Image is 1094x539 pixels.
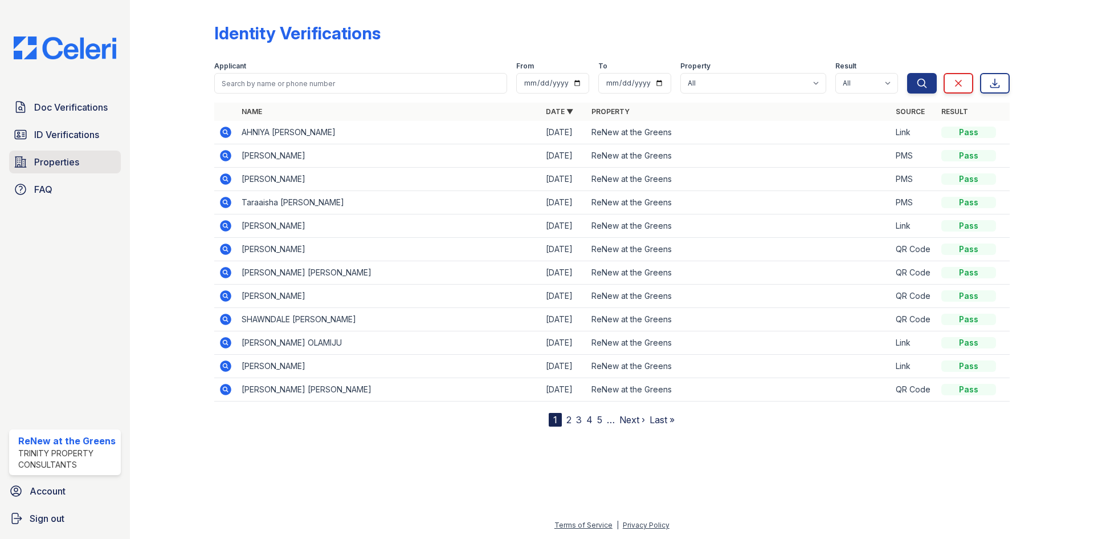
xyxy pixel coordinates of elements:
td: [PERSON_NAME] [237,355,541,378]
a: Last » [650,414,675,425]
td: QR Code [891,378,937,402]
label: From [516,62,534,71]
label: Result [835,62,856,71]
td: [DATE] [541,331,587,355]
td: QR Code [891,285,937,308]
td: [DATE] [541,261,587,285]
input: Search by name or phone number [214,73,507,94]
td: ReNew at the Greens [587,355,891,378]
a: Name [242,107,262,116]
div: Pass [941,337,996,348]
td: [DATE] [541,285,587,308]
td: [DATE] [541,355,587,378]
td: AHNIYA [PERSON_NAME] [237,121,541,144]
td: [DATE] [541,144,587,168]
td: ReNew at the Greens [587,378,891,402]
td: [DATE] [541,121,587,144]
div: Identity Verifications [214,23,381,43]
td: [PERSON_NAME] [PERSON_NAME] [237,261,541,285]
span: … [607,413,615,427]
td: QR Code [891,261,937,285]
span: ID Verifications [34,128,99,141]
span: Properties [34,155,79,169]
td: [DATE] [541,238,587,261]
span: Account [30,484,66,498]
td: PMS [891,191,937,214]
td: ReNew at the Greens [587,308,891,331]
a: Doc Verifications [9,96,121,119]
td: ReNew at the Greens [587,191,891,214]
div: | [617,521,619,529]
div: Trinity Property Consultants [18,448,116,471]
td: SHAWNDALE [PERSON_NAME] [237,308,541,331]
td: [DATE] [541,168,587,191]
a: ID Verifications [9,123,121,146]
a: Date ▼ [546,107,573,116]
img: CE_Logo_Blue-a8612792a0a2168367f1c8372b55b34899dd931a85d93a1a3d3e32e68fde9ad4.png [5,37,125,59]
td: QR Code [891,238,937,261]
td: PMS [891,168,937,191]
td: Taraaisha [PERSON_NAME] [237,191,541,214]
td: [PERSON_NAME] [237,285,541,308]
div: Pass [941,244,996,255]
td: QR Code [891,308,937,331]
div: Pass [941,314,996,325]
div: Pass [941,150,996,161]
div: 1 [549,413,562,427]
td: PMS [891,144,937,168]
td: [PERSON_NAME] [237,238,541,261]
div: Pass [941,173,996,185]
label: To [598,62,607,71]
td: [DATE] [541,214,587,238]
td: ReNew at the Greens [587,144,891,168]
td: [PERSON_NAME] [237,144,541,168]
div: Pass [941,290,996,302]
td: [PERSON_NAME] OLAMIJU [237,331,541,355]
span: FAQ [34,183,52,196]
label: Applicant [214,62,246,71]
td: [PERSON_NAME] [PERSON_NAME] [237,378,541,402]
a: Next › [619,414,645,425]
td: ReNew at the Greens [587,261,891,285]
td: Link [891,331,937,355]
div: Pass [941,267,996,278]
div: Pass [941,220,996,232]
a: Property [591,107,630,116]
span: Doc Verifications [34,100,108,114]
td: [PERSON_NAME] [237,214,541,238]
td: ReNew at the Greens [587,121,891,144]
td: Link [891,355,937,378]
td: ReNew at the Greens [587,168,891,191]
a: Terms of Service [554,521,613,529]
td: Link [891,214,937,238]
a: Privacy Policy [623,521,670,529]
a: Properties [9,151,121,173]
a: Account [5,480,125,502]
td: ReNew at the Greens [587,331,891,355]
a: 4 [586,414,593,425]
div: Pass [941,197,996,208]
td: [DATE] [541,308,587,331]
a: FAQ [9,178,121,201]
div: Pass [941,384,996,395]
td: ReNew at the Greens [587,214,891,238]
label: Property [680,62,711,71]
span: Sign out [30,512,64,525]
a: 5 [597,414,602,425]
div: Pass [941,360,996,372]
a: Sign out [5,507,125,530]
td: Link [891,121,937,144]
td: ReNew at the Greens [587,238,891,261]
a: 2 [566,414,572,425]
a: Source [896,107,925,116]
div: ReNew at the Greens [18,434,116,448]
td: ReNew at the Greens [587,285,891,308]
div: Pass [941,127,996,138]
td: [PERSON_NAME] [237,168,541,191]
a: 3 [576,414,582,425]
td: [DATE] [541,378,587,402]
a: Result [941,107,968,116]
td: [DATE] [541,191,587,214]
